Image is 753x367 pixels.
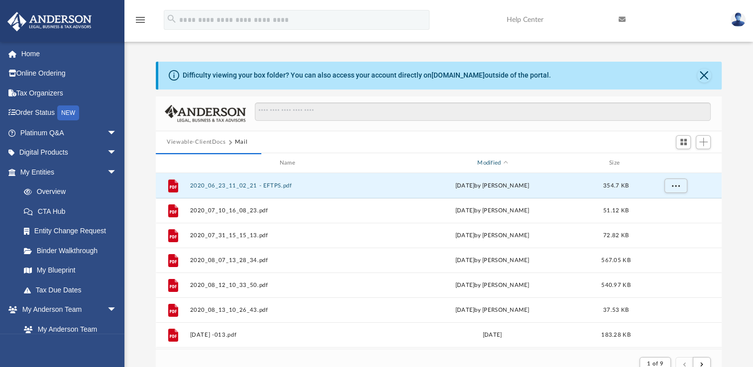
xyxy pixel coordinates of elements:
span: 37.53 KB [603,307,629,313]
a: Platinum Q&Aarrow_drop_down [7,123,132,143]
a: [DOMAIN_NAME] [431,71,485,79]
a: Binder Walkthrough [14,241,132,261]
span: arrow_drop_down [107,123,127,143]
img: User Pic [731,12,746,27]
a: Overview [14,182,132,202]
div: Modified [393,159,592,168]
span: 51.12 KB [603,208,629,213]
div: NEW [57,105,79,120]
a: Entity Change Request [14,221,132,241]
span: 72.82 KB [603,233,629,238]
button: Close [697,69,711,83]
div: [DATE] by [PERSON_NAME] [393,231,592,240]
div: [DATE] by [PERSON_NAME] [393,306,592,315]
div: id [160,159,185,168]
input: Search files and folders [255,102,711,121]
span: arrow_drop_down [107,300,127,320]
button: Switch to Grid View [676,135,691,149]
button: 2020_07_31_15_15_13.pdf [190,232,389,239]
a: My Anderson Team [14,319,122,339]
a: My Anderson Teamarrow_drop_down [7,300,127,320]
span: arrow_drop_down [107,162,127,183]
div: Size [596,159,636,168]
button: Add [696,135,711,149]
a: menu [134,19,146,26]
div: Difficulty viewing your box folder? You can also access your account directly on outside of the p... [183,70,551,81]
a: Tax Due Dates [14,280,132,300]
button: [DATE] -013.pdf [190,332,389,338]
a: Order StatusNEW [7,103,132,123]
a: CTA Hub [14,201,132,221]
div: id [640,159,710,168]
span: 567.05 KB [601,258,630,263]
span: 1 of 9 [647,361,663,367]
a: Tax Organizers [7,83,132,103]
button: 2020_06_23_11_02_21 - EFTPS.pdf [190,183,389,189]
a: Home [7,44,132,64]
span: arrow_drop_down [107,143,127,163]
div: grid [156,173,722,349]
button: 2020_07_10_16_08_23.pdf [190,207,389,214]
div: Name [190,159,389,168]
button: 2020_08_12_10_33_50.pdf [190,282,389,288]
img: Anderson Advisors Platinum Portal [4,12,95,31]
div: [DATE] by [PERSON_NAME] [393,281,592,290]
i: menu [134,14,146,26]
div: [DATE] by [PERSON_NAME] [393,256,592,265]
div: [DATE] by [PERSON_NAME] [393,206,592,215]
button: Mail [235,138,248,147]
span: 354.7 KB [603,183,629,188]
span: 540.97 KB [601,282,630,288]
button: More options [664,179,687,193]
a: My Entitiesarrow_drop_down [7,162,132,182]
div: [DATE] by [PERSON_NAME] [393,182,592,190]
a: Digital Productsarrow_drop_down [7,143,132,163]
span: 183.28 KB [601,332,630,338]
div: [DATE] [393,331,592,340]
button: 2020_08_13_10_26_43.pdf [190,307,389,313]
a: My Blueprint [14,261,127,280]
i: search [166,13,177,24]
button: 2020_08_07_13_28_34.pdf [190,257,389,264]
button: Viewable-ClientDocs [167,138,225,147]
a: Online Ordering [7,64,132,84]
